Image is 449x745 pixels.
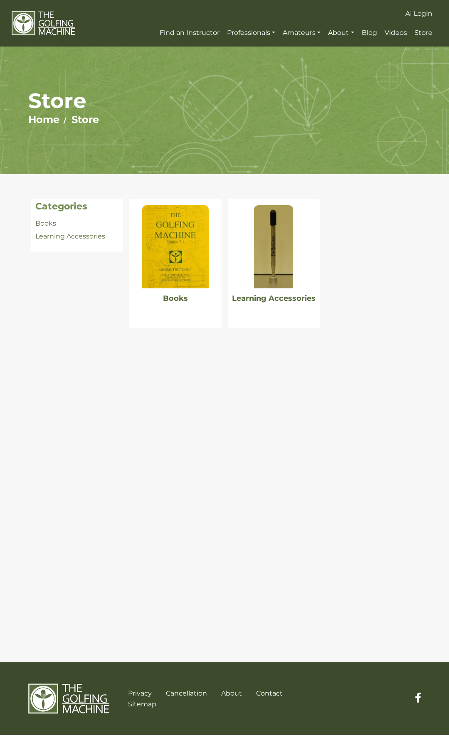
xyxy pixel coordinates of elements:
[35,232,105,240] a: Learning Accessories
[28,683,109,714] img: The Golfing Machine
[72,113,99,125] a: Store
[326,25,356,40] a: About
[405,10,432,17] span: AI Login
[35,201,119,212] h4: Categories
[166,689,207,697] a: Cancellation
[12,11,76,35] img: The Golfing Machine
[163,294,188,303] a: Books
[281,25,323,40] a: Amateurs
[412,25,434,40] a: Store
[225,25,277,40] a: Professionals
[158,25,222,40] a: Find an Instructor
[128,689,152,697] a: Privacy
[128,700,156,708] a: Sitemap
[382,25,409,40] a: Videos
[28,88,421,113] h1: Store
[256,689,283,697] a: Contact
[403,6,434,21] a: AI Login
[362,29,377,37] span: Blog
[160,29,220,37] span: Find an Instructor
[232,294,316,303] a: Learning Accessories
[221,689,242,697] a: About
[28,113,59,125] a: Home
[35,219,56,227] a: Books
[360,25,379,40] a: Blog
[414,29,432,37] span: Store
[385,29,407,37] span: Videos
